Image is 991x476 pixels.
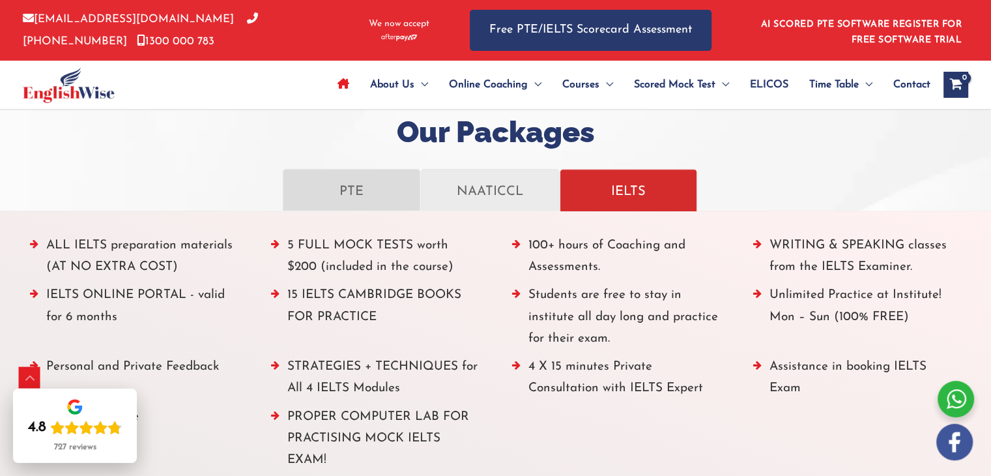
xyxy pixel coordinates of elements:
img: cropped-ew-logo [23,67,115,103]
span: ELICOS [750,62,788,108]
span: Menu Toggle [528,62,541,108]
li: ALL IELTS preparation materials (AT NO EXTRA COST) [30,235,238,285]
p: NAATICCL [435,179,545,201]
a: AI SCORED PTE SOFTWARE REGISTER FOR FREE SOFTWARE TRIAL [761,20,962,45]
a: [EMAIL_ADDRESS][DOMAIN_NAME] [23,14,234,25]
nav: Site Navigation: Main Menu [327,62,930,108]
p: IELTS [573,179,683,201]
a: View Shopping Cart, empty [943,72,968,98]
span: Menu Toggle [599,62,613,108]
aside: Header Widget 1 [753,9,968,52]
span: Time Table [809,62,859,108]
li: WRITING & SPEAKING classes from the IELTS Examiner. [753,235,961,285]
a: Contact [883,62,930,108]
span: Menu Toggle [414,62,428,108]
img: white-facebook.png [936,424,973,460]
li: Personal and Private Feedback [30,356,238,406]
span: Scored Mock Test [634,62,715,108]
span: Menu Toggle [715,62,729,108]
p: PTE [296,179,407,201]
a: Online CoachingMenu Toggle [438,62,552,108]
li: Students are free to stay in institute all day long and practice for their exam. [512,284,721,356]
span: Contact [893,62,930,108]
a: Scored Mock TestMenu Toggle [624,62,740,108]
div: Rating: 4.8 out of 5 [28,419,122,437]
span: We now accept [369,18,429,31]
li: 15 IELTS CAMBRIDGE BOOKS FOR PRACTICE [271,284,480,356]
span: Courses [562,62,599,108]
span: Menu Toggle [859,62,872,108]
div: 727 reviews [54,442,96,453]
li: 5 FULL MOCK TESTS worth $200 (included in the course) [271,235,480,285]
a: [PHONE_NUMBER] [23,14,258,46]
a: Free PTE/IELTS Scorecard Assessment [470,10,711,51]
img: Afterpay-Logo [381,34,417,41]
li: Assistance in booking IELTS Exam [753,356,961,406]
li: 100+ hours of Coaching and Assessments. [512,235,721,285]
a: 1300 000 783 [137,36,214,47]
li: IELTS ONLINE PORTAL - valid for 6 months [30,284,238,356]
li: STRATEGIES + TECHNIQUES for All 4 IELTS Modules [271,356,480,406]
li: Unlimited Practice at Institute! Mon – Sun (100% FREE) [753,284,961,356]
a: ELICOS [740,62,799,108]
a: About UsMenu Toggle [360,62,438,108]
a: Time TableMenu Toggle [799,62,883,108]
span: Online Coaching [449,62,528,108]
span: About Us [370,62,414,108]
li: 4 X 15 minutes Private Consultation with IELTS Expert [512,356,721,406]
a: CoursesMenu Toggle [552,62,624,108]
div: 4.8 [28,419,46,437]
